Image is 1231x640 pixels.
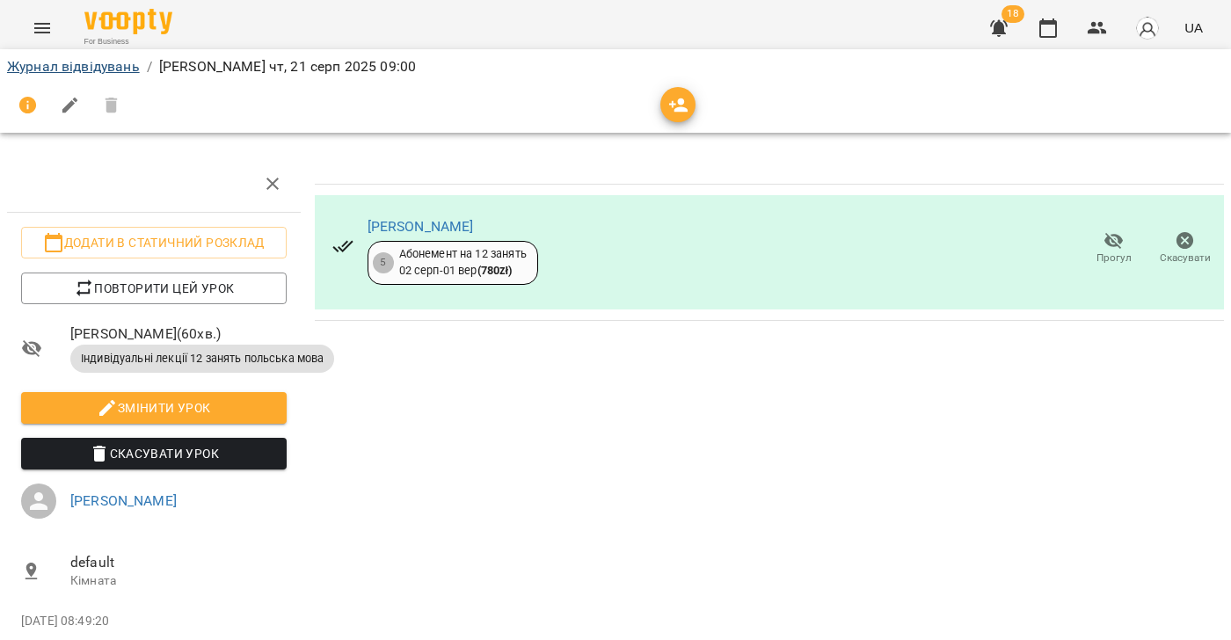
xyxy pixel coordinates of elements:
[84,36,172,47] span: For Business
[1184,18,1203,37] span: UA
[21,273,287,304] button: Повторити цей урок
[399,246,527,279] div: Абонемент на 12 занять 02 серп - 01 вер
[35,397,273,418] span: Змінити урок
[35,232,273,253] span: Додати в статичний розклад
[477,264,513,277] b: ( 780 zł )
[1135,16,1160,40] img: avatar_s.png
[7,58,140,75] a: Журнал відвідувань
[1160,251,1211,265] span: Скасувати
[1096,251,1132,265] span: Прогул
[159,56,416,77] p: [PERSON_NAME] чт, 21 серп 2025 09:00
[373,252,394,273] div: 5
[70,351,334,367] span: Індивідуальні лекції 12 занять польська мова
[70,492,177,509] a: [PERSON_NAME]
[21,613,287,630] p: [DATE] 08:49:20
[147,56,152,77] li: /
[21,392,287,424] button: Змінити урок
[35,443,273,464] span: Скасувати Урок
[35,278,273,299] span: Повторити цей урок
[84,9,172,34] img: Voopty Logo
[70,552,287,573] span: default
[70,324,287,345] span: [PERSON_NAME] ( 60 хв. )
[1078,224,1149,273] button: Прогул
[70,572,287,590] p: Кімната
[21,7,63,49] button: Menu
[368,218,474,235] a: [PERSON_NAME]
[21,438,287,469] button: Скасувати Урок
[7,56,1224,77] nav: breadcrumb
[1002,5,1024,23] span: 18
[21,227,287,258] button: Додати в статичний розклад
[1177,11,1210,44] button: UA
[1149,224,1220,273] button: Скасувати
